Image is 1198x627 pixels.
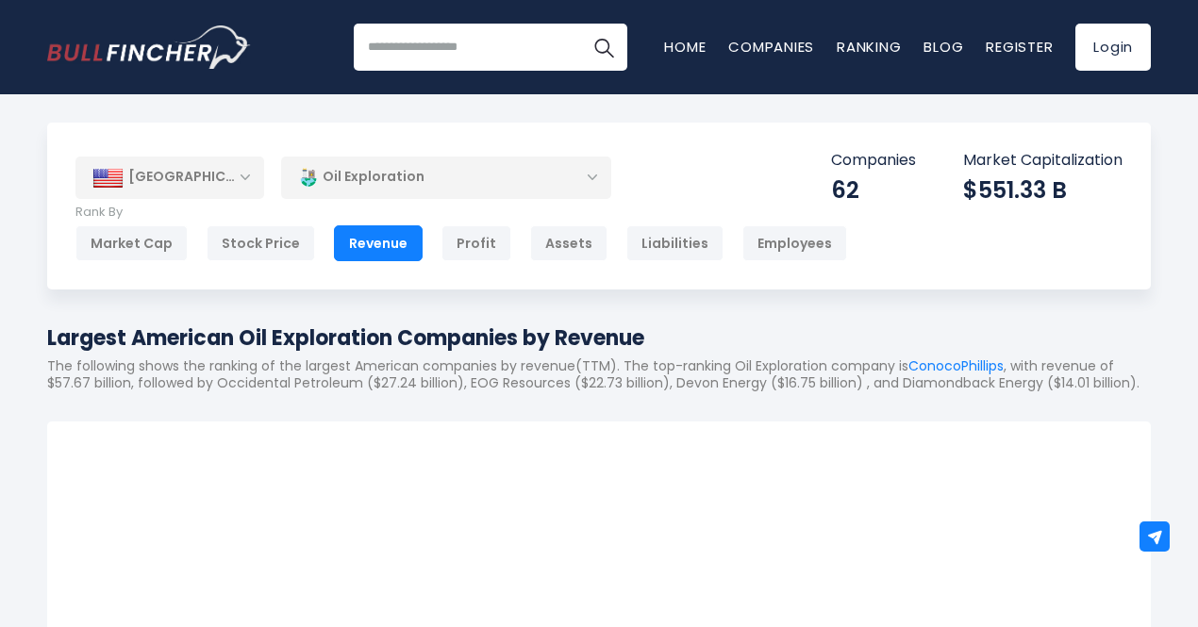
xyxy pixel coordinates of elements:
p: Companies [831,151,916,171]
a: Go to homepage [47,25,250,69]
a: Ranking [837,37,901,57]
a: Login [1075,24,1151,71]
a: ConocoPhillips [908,356,1004,375]
div: $551.33 B [963,175,1123,205]
p: The following shows the ranking of the largest American companies by revenue(TTM). The top-rankin... [47,357,1151,391]
div: Assets [530,225,607,261]
div: [GEOGRAPHIC_DATA] [75,157,264,198]
div: Stock Price [207,225,315,261]
div: Revenue [334,225,423,261]
h1: Largest American Oil Exploration Companies by Revenue [47,322,1151,354]
a: Companies [728,37,814,57]
div: Oil Exploration [281,156,611,199]
div: Liabilities [626,225,724,261]
a: Register [986,37,1053,57]
div: 62 [831,175,916,205]
p: Rank By [75,205,847,221]
p: Market Capitalization [963,151,1123,171]
button: Search [580,24,627,71]
a: Home [664,37,706,57]
div: Profit [441,225,511,261]
img: Bullfincher logo [47,25,251,69]
div: Employees [742,225,847,261]
a: Blog [923,37,963,57]
div: Market Cap [75,225,188,261]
